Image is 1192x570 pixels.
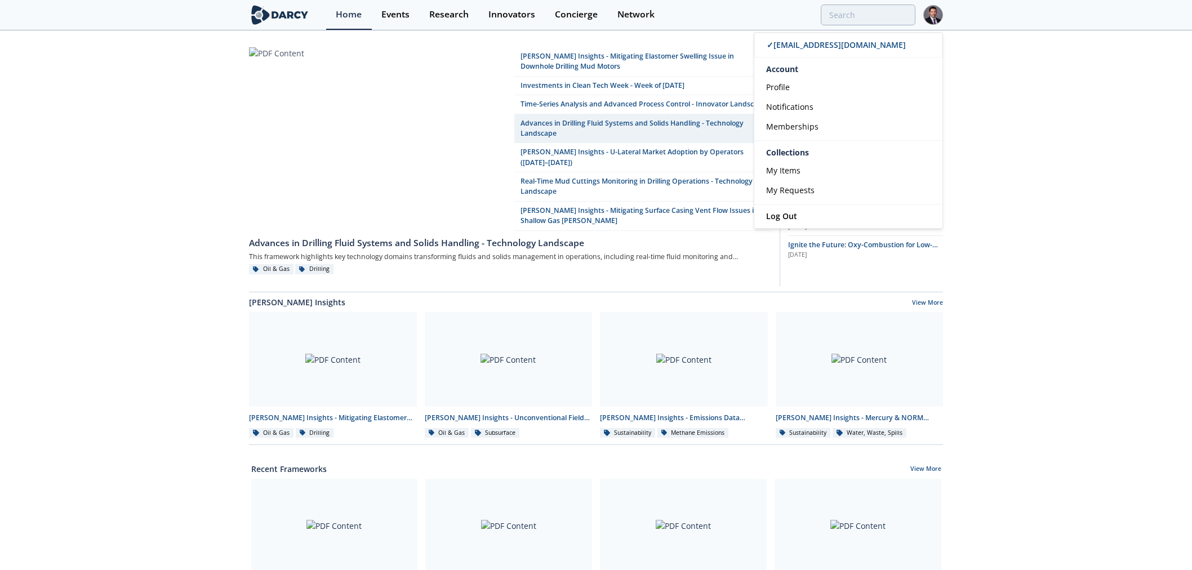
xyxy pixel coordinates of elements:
div: Oil & Gas [249,428,293,438]
div: [DATE] [788,251,943,260]
a: Profile [754,77,942,97]
div: Sustainability [600,428,655,438]
a: Notifications [754,97,942,117]
span: Ignite the Future: Oxy-Combustion for Low-Carbon Power [788,240,938,260]
a: [PERSON_NAME] Insights - Mitigating Elastomer Swelling Issue in Downhole Drilling Mud Motors [514,47,772,77]
div: Advances in Drilling Fluid Systems and Solids Handling - Technology Landscape [249,237,772,250]
div: Oil & Gas [249,264,293,274]
a: PDF Content [PERSON_NAME] Insights - Unconventional Field Development Optimization through Geoche... [421,312,597,439]
div: This framework highlights key technology domains transforming fluids and solids management in ope... [249,250,772,264]
div: Research [429,10,469,19]
div: Account [754,57,942,77]
div: Network [617,10,655,19]
input: Advanced Search [821,5,915,25]
span: Memberships [766,121,819,132]
a: View More [910,465,941,475]
span: Notifications [766,101,813,112]
a: Investments in Clean Tech Week - Week of [DATE] [514,77,772,95]
a: Ignite the Future: Oxy-Combustion for Low-Carbon Power [DATE] [788,240,943,259]
div: Concierge [555,10,598,19]
a: PDF Content [PERSON_NAME] Insights - Mercury & NORM Detection and [MEDICAL_DATA] Sustainability W... [772,312,948,439]
span: ✓ [EMAIL_ADDRESS][DOMAIN_NAME] [767,39,906,50]
img: logo-wide.svg [249,5,310,25]
img: Profile [923,5,943,25]
a: Recent Frameworks [251,463,327,475]
a: Memberships [754,117,942,136]
div: Oil & Gas [425,428,469,438]
a: View More [912,299,943,309]
a: Advances in Drilling Fluid Systems and Solids Handling - Technology Landscape [514,114,772,144]
a: My Items [754,161,942,180]
div: [PERSON_NAME] Insights - Unconventional Field Development Optimization through Geochemical Finger... [425,413,593,423]
div: [PERSON_NAME] Insights - Mitigating Elastomer Swelling Issue in Downhole Drilling Mud Motors [249,413,417,423]
a: ✓[EMAIL_ADDRESS][DOMAIN_NAME] [754,33,942,57]
div: [PERSON_NAME] Insights - Emissions Data Integration [600,413,768,423]
a: Time-Series Analysis and Advanced Process Control - Innovator Landscape [514,95,772,114]
span: Profile [766,82,790,92]
div: Sustainability [776,428,831,438]
a: [PERSON_NAME] Insights [249,296,345,308]
div: Drilling [295,264,333,274]
div: Water, Waste, Spills [833,428,906,438]
div: Drilling [296,428,334,438]
div: Subsurface [471,428,519,438]
a: My Requests [754,180,942,200]
div: Home [336,10,362,19]
a: Advances in Drilling Fluid Systems and Solids Handling - Technology Landscape [249,231,772,250]
a: [PERSON_NAME] Insights - U-Lateral Market Adoption by Operators ([DATE]–[DATE]) [514,143,772,172]
a: Log Out [754,204,942,228]
div: Collections [754,145,942,161]
span: My Requests [766,185,815,195]
iframe: chat widget [1145,525,1181,559]
div: Events [381,10,410,19]
a: PDF Content [PERSON_NAME] Insights - Emissions Data Integration Sustainability Methane Emissions [596,312,772,439]
a: PDF Content [PERSON_NAME] Insights - Mitigating Elastomer Swelling Issue in Downhole Drilling Mud... [245,312,421,439]
a: [PERSON_NAME] Insights - Mitigating Surface Casing Vent Flow Issues in Shallow Gas [PERSON_NAME] [514,202,772,231]
div: Methane Emissions [657,428,729,438]
div: [PERSON_NAME] Insights - Mercury & NORM Detection and [MEDICAL_DATA] [776,413,944,423]
span: Log Out [766,211,797,221]
a: Real-Time Mud Cuttings Monitoring in Drilling Operations - Technology Landscape [514,172,772,202]
span: My Items [766,165,800,176]
div: Innovators [488,10,535,19]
